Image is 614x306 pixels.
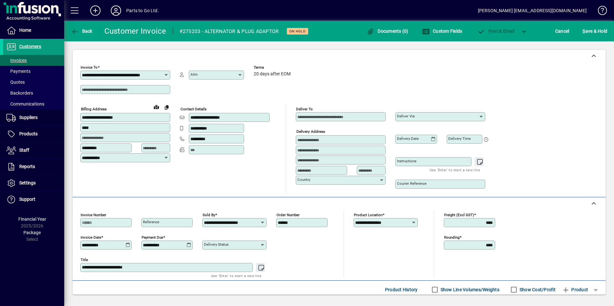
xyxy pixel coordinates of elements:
label: Show Line Volumes/Weights [439,286,499,293]
span: On hold [289,29,306,33]
span: Documents (0) [367,29,408,34]
span: 20 days after EOM [254,72,291,77]
button: Post & Email [474,25,518,37]
a: View on map [151,102,162,112]
span: Products [19,131,38,136]
mat-label: Delivery status [204,242,229,247]
button: Documents (0) [365,25,410,37]
mat-label: Sold by [203,213,215,217]
mat-label: Country [297,177,310,182]
a: Reports [3,159,64,175]
mat-label: Title [81,258,88,262]
mat-label: Instructions [397,159,417,163]
mat-label: Delivery time [448,136,471,141]
mat-label: Delivery date [397,136,419,141]
a: Payments [3,66,64,77]
mat-label: Deliver To [296,107,313,111]
span: Staff [19,148,29,153]
span: ave & Hold [583,26,607,36]
button: Product [559,284,591,295]
span: Cancel [555,26,569,36]
button: Save & Hold [581,25,609,37]
a: Settings [3,175,64,191]
mat-label: Attn [190,72,197,77]
button: Copy to Delivery address [162,102,172,112]
span: Back [71,29,92,34]
mat-label: Order number [276,213,300,217]
label: Show Cost/Profit [518,286,556,293]
mat-hint: Use 'Enter' to start a new line [211,272,261,279]
span: Financial Year [18,217,46,222]
mat-label: Deliver via [397,114,415,118]
a: Home [3,22,64,38]
span: Quotes [6,80,25,85]
a: Backorders [3,88,64,98]
div: #275203 - ALTERNATOR & PLUG ADAPTOR [180,26,279,37]
mat-label: Courier Reference [397,181,426,186]
span: Home [19,28,31,33]
mat-label: Invoice date [81,235,101,240]
a: Invoices [3,55,64,66]
span: S [583,29,585,34]
a: Products [3,126,64,142]
button: Cancel [554,25,571,37]
mat-label: Reference [143,220,159,224]
span: Product History [385,285,418,295]
span: Backorders [6,90,33,96]
button: Profile [106,5,126,16]
span: Settings [19,180,36,185]
span: Support [19,197,35,202]
span: Suppliers [19,115,38,120]
a: Quotes [3,77,64,88]
mat-label: Product location [354,213,382,217]
a: Knowledge Base [593,1,606,22]
mat-label: Payment due [142,235,163,240]
button: Back [69,25,94,37]
span: Reports [19,164,35,169]
span: ost & Email [477,29,514,34]
button: Custom Fields [420,25,464,37]
button: Product History [382,284,420,295]
span: Communications [6,101,44,106]
div: Parts to Go Ltd. [126,5,159,16]
button: Add [85,5,106,16]
span: Invoices [6,58,27,63]
span: Package [23,230,41,235]
span: Payments [6,69,31,74]
mat-hint: Use 'Enter' to start a new line [430,166,480,174]
app-page-header-button: Back [64,25,100,37]
div: Customer Invoice [104,26,166,36]
a: Suppliers [3,110,64,126]
div: [PERSON_NAME] [EMAIL_ADDRESS][DOMAIN_NAME] [478,5,587,16]
span: Terms [254,65,292,70]
mat-label: Invoice number [81,213,106,217]
span: P [488,29,491,34]
mat-label: Rounding [444,235,460,240]
a: Communications [3,98,64,109]
span: Product [562,285,588,295]
a: Support [3,191,64,208]
span: Custom Fields [422,29,462,34]
mat-label: Invoice To [81,65,98,70]
span: Customers [19,44,41,49]
a: Staff [3,142,64,158]
mat-label: Freight (excl GST) [444,213,474,217]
